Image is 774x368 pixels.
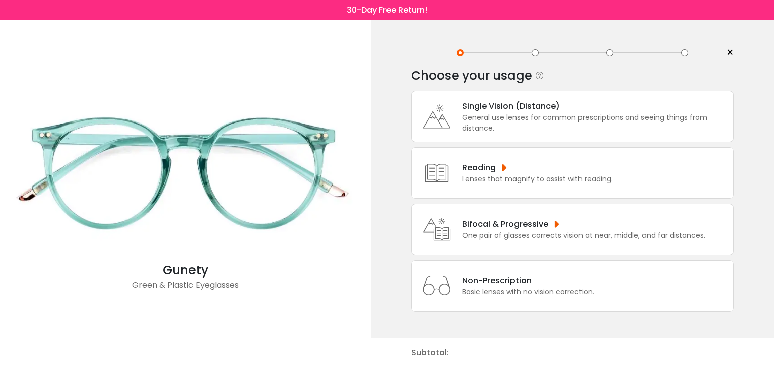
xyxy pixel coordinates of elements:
[411,66,532,86] div: Choose your usage
[719,45,734,60] a: ×
[5,279,366,299] div: Green & Plastic Eyeglasses
[462,274,594,287] div: Non-Prescription
[462,174,613,185] div: Lenses that magnify to assist with reading.
[462,230,705,241] div: One pair of glasses corrects vision at near, middle, and far distances.
[462,100,728,112] div: Single Vision (Distance)
[462,218,705,230] div: Bifocal & Progressive
[5,261,366,279] div: Gunety
[462,287,594,297] div: Basic lenses with no vision correction.
[726,45,734,60] span: ×
[411,338,454,367] div: Subtotal:
[5,81,366,261] img: Green Gunety - Plastic Eyeglasses
[462,161,613,174] div: Reading
[462,112,728,134] div: General use lenses for common prescriptions and seeing things from distance.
